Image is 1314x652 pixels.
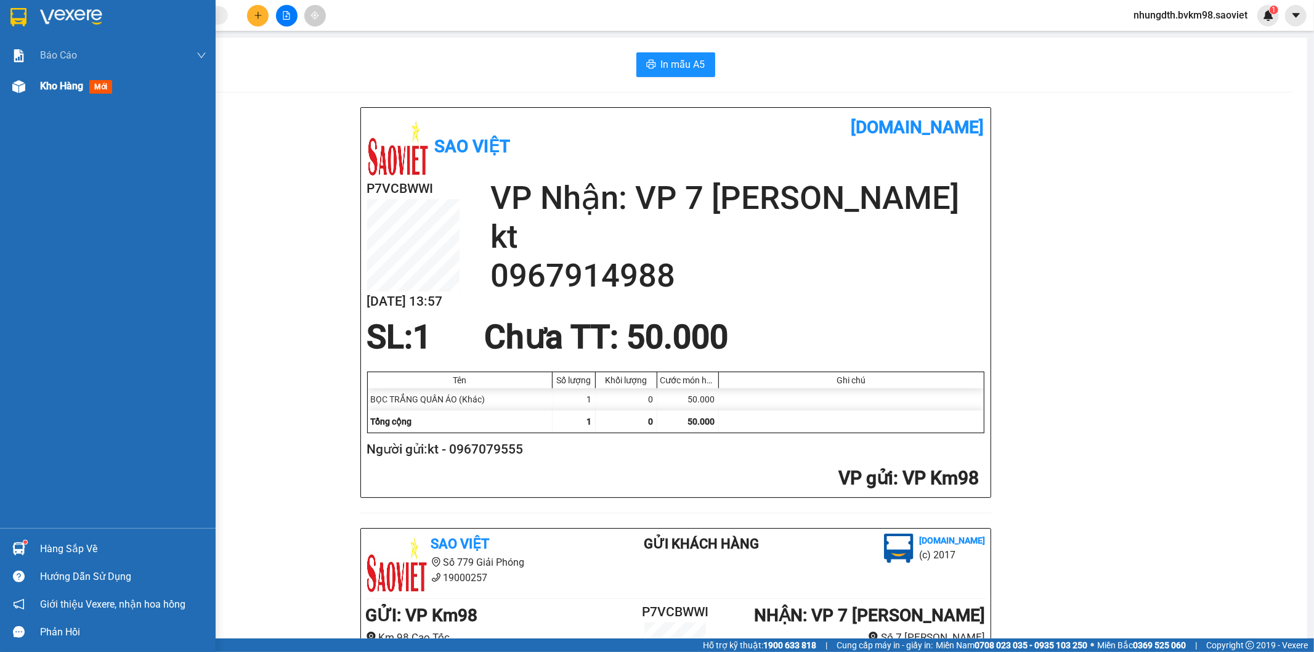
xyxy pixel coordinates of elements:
span: Hỗ trợ kỹ thuật: [703,638,816,652]
b: Gửi khách hàng [644,536,759,552]
img: solution-icon [12,49,25,62]
span: 0 [649,417,654,426]
span: | [1195,638,1197,652]
img: warehouse-icon [12,80,25,93]
span: In mẫu A5 [661,57,705,72]
h2: [DATE] 13:57 [367,291,460,312]
span: Cung cấp máy in - giấy in: [837,638,933,652]
h2: VP Nhận: VP 7 [PERSON_NAME] [65,71,298,149]
b: Sao Việt [75,29,150,49]
span: 50.000 [688,417,715,426]
span: nhungdth.bvkm98.saoviet [1124,7,1257,23]
sup: 1 [1270,6,1278,14]
span: environment [868,632,878,642]
li: Số 7 [PERSON_NAME] [727,629,985,646]
div: 0 [596,388,657,410]
img: logo.jpg [884,534,914,563]
b: [DOMAIN_NAME] [920,536,986,545]
div: Hàng sắp về [40,540,206,558]
strong: 1900 633 818 [763,640,816,650]
img: logo.jpg [367,117,429,179]
img: logo-vxr [10,8,26,26]
span: aim [310,11,319,20]
div: Khối lượng [599,375,654,385]
span: Báo cáo [40,47,77,63]
span: plus [254,11,262,20]
span: 1 [1271,6,1276,14]
button: caret-down [1285,5,1307,26]
div: Hướng dẫn sử dụng [40,568,206,586]
span: mới [89,80,112,94]
b: Sao Việt [435,136,511,157]
button: aim [304,5,326,26]
strong: 0369 525 060 [1133,640,1186,650]
h2: VP Nhận: VP 7 [PERSON_NAME] [490,179,984,218]
span: copyright [1246,641,1254,650]
span: 1 [413,318,432,356]
span: message [13,626,25,638]
span: SL: [367,318,413,356]
div: Chưa TT : 50.000 [477,319,736,356]
img: logo.jpg [7,10,68,71]
b: [DOMAIN_NAME] [164,10,298,30]
div: 1 [553,388,596,410]
span: down [197,51,206,60]
img: icon-new-feature [1263,10,1274,21]
h2: Người gửi: kt - 0967079555 [367,439,979,460]
img: warehouse-icon [12,542,25,555]
h2: 0967914988 [490,256,984,295]
button: printerIn mẫu A5 [636,52,715,77]
strong: 0708 023 035 - 0935 103 250 [975,640,1087,650]
li: (c) 2017 [920,547,986,563]
span: caret-down [1291,10,1302,21]
div: Phản hồi [40,623,206,642]
span: ⚪️ [1090,643,1094,648]
span: file-add [282,11,291,20]
span: Miền Bắc [1097,638,1186,652]
span: Giới thiệu Vexere, nhận hoa hồng [40,597,185,612]
h2: P7VCBWWI [367,179,460,199]
span: Miền Nam [936,638,1087,652]
span: notification [13,598,25,610]
div: Ghi chú [722,375,981,385]
button: plus [247,5,269,26]
li: Km 98 Cao Tốc [366,629,624,646]
span: printer [646,59,656,71]
b: Sao Việt [431,536,490,552]
h2: P7VCBWWI [624,602,728,622]
img: logo.jpg [366,534,428,595]
span: | [825,638,827,652]
button: file-add [276,5,298,26]
span: environment [431,557,441,567]
span: VP gửi [839,467,894,489]
h2: kt [490,218,984,256]
b: GỬI : VP Km98 [366,605,478,626]
div: Cước món hàng [660,375,715,385]
b: [DOMAIN_NAME] [851,117,984,137]
b: NHẬN : VP 7 [PERSON_NAME] [754,605,985,626]
div: Tên [371,375,549,385]
span: 1 [587,417,592,426]
h2: : VP Km98 [367,466,979,491]
li: Số 779 Giải Phóng [366,555,595,570]
li: 19000257 [366,570,595,585]
span: Tổng cộng [371,417,412,426]
div: BỌC TRẮNG QUẦN ÁO (Khác) [368,388,553,410]
div: 50.000 [657,388,719,410]
span: Kho hàng [40,80,83,92]
span: environment [366,632,376,642]
sup: 1 [23,540,27,544]
div: Số lượng [556,375,592,385]
span: phone [431,573,441,582]
h2: P7VCBWWI [7,71,99,92]
span: question-circle [13,571,25,582]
